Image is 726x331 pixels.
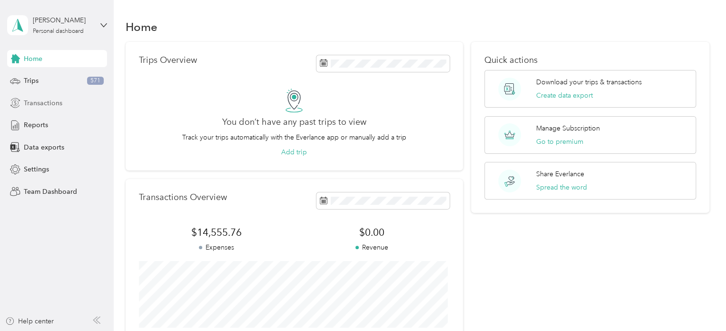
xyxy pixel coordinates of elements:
p: Transactions Overview [139,192,227,202]
button: Help center [5,316,54,326]
span: Team Dashboard [24,187,77,197]
span: Home [24,54,42,64]
span: Reports [24,120,48,130]
span: $14,555.76 [139,226,294,239]
span: $0.00 [294,226,449,239]
span: 571 [87,77,104,85]
button: Create data export [536,90,593,100]
span: Data exports [24,142,64,152]
h2: You don’t have any past trips to view [222,117,366,127]
span: Settings [24,164,49,174]
p: Quick actions [484,55,696,65]
p: Share Everlance [536,169,584,179]
h1: Home [126,22,157,32]
p: Download your trips & transactions [536,77,642,87]
p: Trips Overview [139,55,197,65]
p: Track your trips automatically with the Everlance app or manually add a trip [182,132,406,142]
span: Transactions [24,98,62,108]
p: Expenses [139,242,294,252]
div: Personal dashboard [33,29,84,34]
span: Trips [24,76,39,86]
button: Go to premium [536,137,583,147]
iframe: Everlance-gr Chat Button Frame [673,278,726,331]
p: Manage Subscription [536,123,600,133]
p: Revenue [294,242,449,252]
button: Add trip [281,147,307,157]
button: Spread the word [536,182,587,192]
div: [PERSON_NAME] [33,15,92,25]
